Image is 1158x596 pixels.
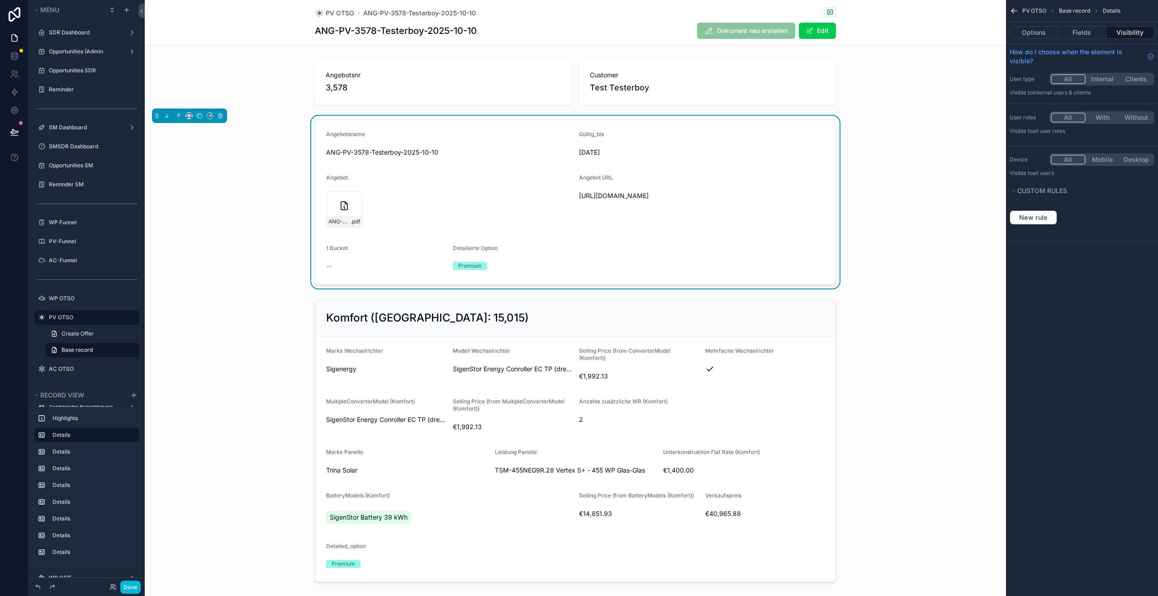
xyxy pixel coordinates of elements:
button: Custom rules [1010,184,1149,197]
span: Gültig_bis [579,131,604,137]
span: Menu [40,6,59,14]
button: All [1051,155,1086,165]
button: Edit [799,23,836,39]
span: all users [1033,170,1054,176]
span: [URL][DOMAIN_NAME] [579,191,825,200]
label: AC OTSO [49,365,134,373]
span: 1 Bucket [326,245,348,251]
div: scrollable content [29,407,145,568]
span: PV OTSO [326,9,354,18]
button: With [1086,113,1120,123]
label: PV OTSO [49,314,134,321]
button: Internal [1086,74,1120,84]
span: Record view [40,391,84,399]
span: Base record [1059,7,1090,14]
button: Record view [33,389,125,402]
label: WP Funnel [49,219,134,226]
button: Options [1010,26,1058,39]
span: PV OTSO [1022,7,1046,14]
label: SMSDR Dashboard [49,143,134,150]
button: Desktop [1119,155,1153,165]
button: Fields [1058,26,1106,39]
label: User roles [1010,114,1046,121]
label: Opportunities SDR [49,67,134,74]
div: Premium [458,262,482,270]
span: Custom rules [1017,187,1067,194]
span: Angebot [326,174,348,181]
label: Reminder [49,86,134,93]
span: New rule [1016,213,1051,222]
button: Without [1119,113,1153,123]
label: User type [1010,76,1046,83]
span: All user roles [1033,128,1065,134]
label: SDR Dashboard [49,29,121,36]
button: All [1051,113,1086,123]
label: Opportunities SM [49,162,134,169]
label: Details [52,498,132,506]
label: PV-Funnel [49,238,134,245]
label: Device [1010,156,1046,163]
label: SM Dashboard [49,124,121,131]
span: Angebotsname [326,131,365,137]
label: Details [52,532,132,539]
label: Details [52,448,132,455]
label: AC-Funnel [49,257,134,264]
p: Visible to [1010,170,1154,177]
span: How do I choose when the element is visible? [1010,47,1144,66]
h1: ANG-PV-3578-Testerboy-2025-10-10 [315,24,477,37]
span: [DATE] [579,148,698,157]
label: WP OTSO [49,295,134,302]
span: Create Offer [62,330,94,337]
label: Details [52,465,132,472]
button: New rule [1010,210,1057,225]
label: Details [52,431,132,439]
p: Visible to [1010,128,1154,135]
span: ANG-PV-3578-Testerboy-2025-10-10 [328,218,351,225]
button: Clients [1119,74,1153,84]
button: Visibility [1106,26,1154,39]
span: Details [1103,7,1120,14]
button: Done [120,581,141,594]
label: Details [52,515,132,522]
button: Menu [33,4,103,16]
span: Angebot URL [579,174,613,181]
a: Base record [45,343,139,357]
label: Details [52,549,132,556]
label: Opportunities (Admin [49,48,121,55]
span: Detailierte Option [453,245,498,251]
button: All [1051,74,1086,84]
p: Visible to [1010,89,1154,96]
button: Mobile [1086,155,1120,165]
a: ANG-PV-3578-Testerboy-2025-10-10 [363,9,476,18]
a: Create Offer [45,326,139,341]
a: How do I choose when the element is visible? [1010,47,1154,66]
span: -- [326,262,332,271]
label: Details [52,482,132,489]
span: Base record [62,346,93,354]
span: .pdf [351,218,360,225]
span: ANG-PV-3578-Testerboy-2025-10-10 [326,148,572,157]
label: Reminder SM [49,181,134,188]
label: Highlights [52,415,132,422]
a: PV OTSO [315,9,354,18]
span: Internal users & clients [1033,89,1091,96]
